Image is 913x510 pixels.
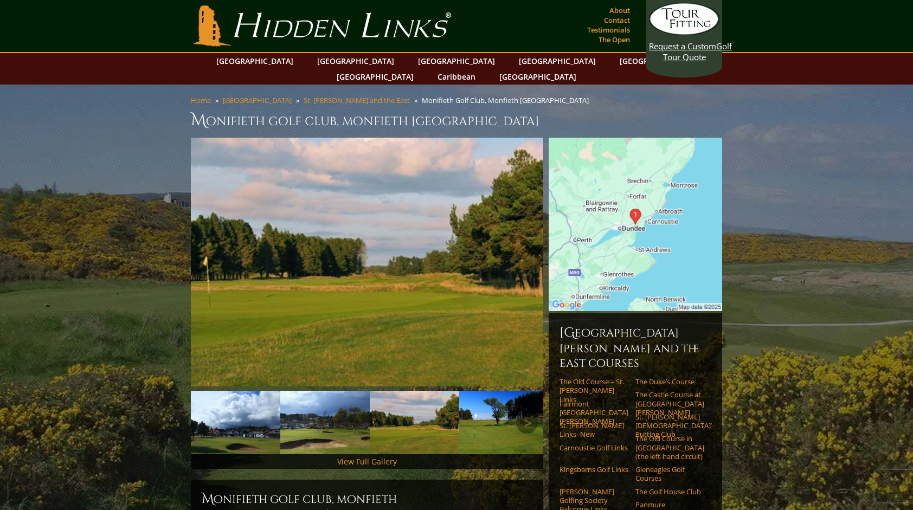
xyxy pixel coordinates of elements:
a: St. [PERSON_NAME] [DEMOGRAPHIC_DATA]’ Putting Club [635,412,704,439]
a: Carnoustie Golf Links [560,443,628,452]
a: Home [191,95,211,105]
a: The Golf House Club [635,487,704,496]
a: [GEOGRAPHIC_DATA] [614,53,702,69]
a: The Old Course – St. [PERSON_NAME] Links [560,377,628,404]
a: Kingsbarns Golf Links [560,465,628,474]
a: St. [PERSON_NAME] and the East [304,95,410,105]
a: Contact [601,12,633,28]
a: The Duke’s Course [635,377,704,386]
a: [GEOGRAPHIC_DATA] [211,53,299,69]
a: Testimonials [584,22,633,37]
a: View Full Gallery [337,456,397,467]
a: [GEOGRAPHIC_DATA] [413,53,500,69]
a: [GEOGRAPHIC_DATA] [494,69,582,85]
a: The Castle Course at [GEOGRAPHIC_DATA][PERSON_NAME] [635,390,704,417]
a: The Old Course in [GEOGRAPHIC_DATA] (the left-hand circuit) [635,434,704,461]
a: [GEOGRAPHIC_DATA] [223,95,292,105]
a: [GEOGRAPHIC_DATA] [513,53,601,69]
a: Gleneagles Golf Courses [635,465,704,483]
a: Request a CustomGolf Tour Quote [649,3,719,62]
h1: Monifieth Golf Club, Monfieth [GEOGRAPHIC_DATA] [191,109,722,131]
a: Next [516,412,538,434]
span: Request a Custom [649,41,716,51]
a: Fairmont [GEOGRAPHIC_DATA][PERSON_NAME] [560,399,628,426]
a: [GEOGRAPHIC_DATA] [312,53,400,69]
a: [GEOGRAPHIC_DATA] [331,69,419,85]
a: St. [PERSON_NAME] Links–New [560,421,628,439]
img: Google Map of Monifieth Golf Club, Princes Street, Monifieth, United Kingdom [549,138,722,311]
a: Panmure [635,500,704,509]
h6: [GEOGRAPHIC_DATA][PERSON_NAME] and the East Courses [560,324,711,371]
a: Caribbean [432,69,481,85]
a: The Open [596,32,633,47]
li: Monifieth Golf Club, Monfieth [GEOGRAPHIC_DATA] [422,95,593,105]
a: About [607,3,633,18]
